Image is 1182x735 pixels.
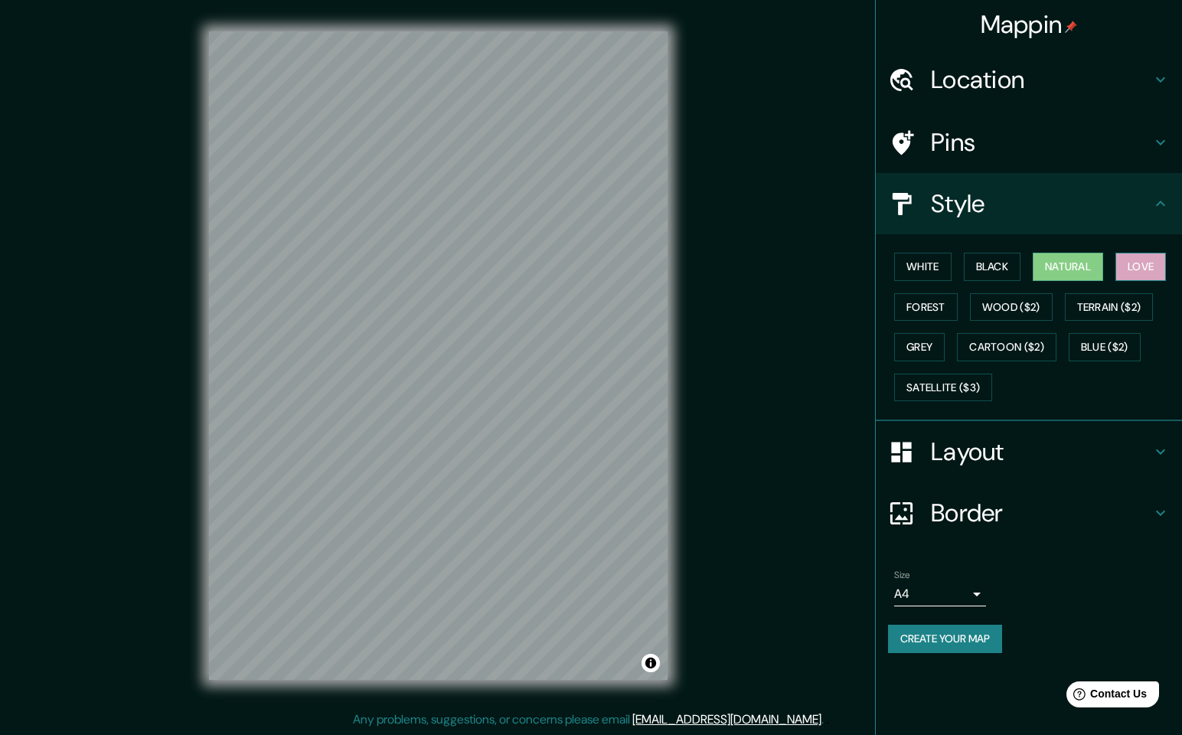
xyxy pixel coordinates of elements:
[1065,21,1077,33] img: pin-icon.png
[894,253,952,281] button: White
[888,625,1002,653] button: Create your map
[894,374,992,402] button: Satellite ($3)
[876,49,1182,110] div: Location
[1033,253,1103,281] button: Natural
[970,293,1053,322] button: Wood ($2)
[826,710,829,729] div: .
[931,127,1151,158] h4: Pins
[1069,333,1141,361] button: Blue ($2)
[876,421,1182,482] div: Layout
[964,253,1021,281] button: Black
[894,293,958,322] button: Forest
[632,711,821,727] a: [EMAIL_ADDRESS][DOMAIN_NAME]
[1115,253,1166,281] button: Love
[876,482,1182,544] div: Border
[1065,293,1154,322] button: Terrain ($2)
[1046,675,1165,718] iframe: Help widget launcher
[642,654,660,672] button: Toggle attribution
[824,710,826,729] div: .
[209,31,668,680] canvas: Map
[876,112,1182,173] div: Pins
[931,64,1151,95] h4: Location
[876,173,1182,234] div: Style
[894,582,986,606] div: A4
[894,569,910,582] label: Size
[931,498,1151,528] h4: Border
[981,9,1078,40] h4: Mappin
[931,436,1151,467] h4: Layout
[931,188,1151,219] h4: Style
[957,333,1056,361] button: Cartoon ($2)
[894,333,945,361] button: Grey
[353,710,824,729] p: Any problems, suggestions, or concerns please email .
